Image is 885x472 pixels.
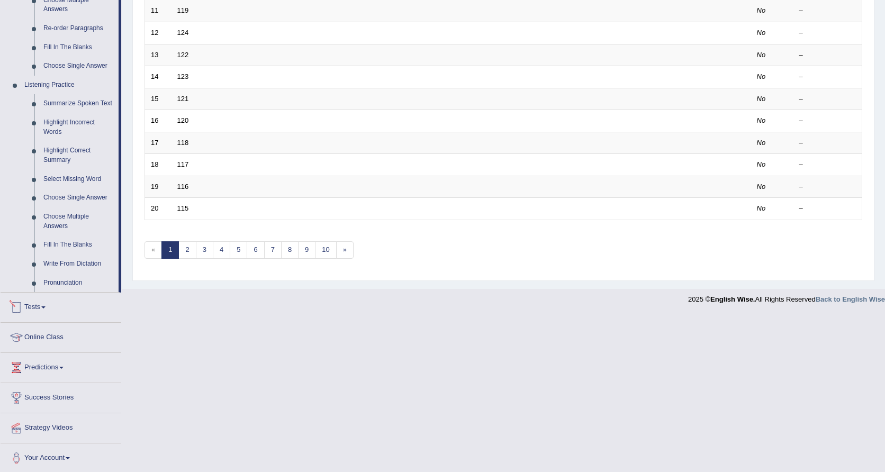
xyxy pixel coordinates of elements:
[816,295,885,303] a: Back to English Wise
[39,207,119,235] a: Choose Multiple Answers
[336,241,354,259] a: »
[799,204,856,214] div: –
[757,6,766,14] em: No
[177,204,189,212] a: 115
[145,176,171,198] td: 19
[39,113,119,141] a: Highlight Incorrect Words
[315,241,336,259] a: 10
[1,383,121,410] a: Success Stories
[757,204,766,212] em: No
[39,57,119,76] a: Choose Single Answer
[799,116,856,126] div: –
[757,29,766,37] em: No
[799,138,856,148] div: –
[1,323,121,349] a: Online Class
[298,241,315,259] a: 9
[757,160,766,168] em: No
[799,50,856,60] div: –
[247,241,264,259] a: 6
[20,76,119,95] a: Listening Practice
[230,241,247,259] a: 5
[39,274,119,293] a: Pronunciation
[710,295,755,303] strong: English Wise.
[145,241,162,259] span: «
[264,241,282,259] a: 7
[145,88,171,110] td: 15
[177,116,189,124] a: 120
[757,116,766,124] em: No
[39,141,119,169] a: Highlight Correct Summary
[177,95,189,103] a: 121
[145,110,171,132] td: 16
[799,6,856,16] div: –
[161,241,179,259] a: 1
[799,160,856,170] div: –
[39,19,119,38] a: Re-order Paragraphs
[39,235,119,255] a: Fill In The Blanks
[178,241,196,259] a: 2
[145,44,171,66] td: 13
[757,95,766,103] em: No
[1,293,121,319] a: Tests
[1,353,121,379] a: Predictions
[177,160,189,168] a: 117
[145,132,171,154] td: 17
[39,38,119,57] a: Fill In The Blanks
[757,183,766,190] em: No
[799,72,856,82] div: –
[145,22,171,44] td: 12
[145,66,171,88] td: 14
[757,139,766,147] em: No
[213,241,230,259] a: 4
[757,72,766,80] em: No
[1,443,121,470] a: Your Account
[39,170,119,189] a: Select Missing Word
[177,72,189,80] a: 123
[799,182,856,192] div: –
[799,94,856,104] div: –
[39,94,119,113] a: Summarize Spoken Text
[196,241,213,259] a: 3
[281,241,299,259] a: 8
[177,6,189,14] a: 119
[39,188,119,207] a: Choose Single Answer
[177,139,189,147] a: 118
[688,289,885,304] div: 2025 © All Rights Reserved
[757,51,766,59] em: No
[177,51,189,59] a: 122
[1,413,121,440] a: Strategy Videos
[145,198,171,220] td: 20
[177,29,189,37] a: 124
[39,255,119,274] a: Write From Dictation
[177,183,189,190] a: 116
[799,28,856,38] div: –
[145,154,171,176] td: 18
